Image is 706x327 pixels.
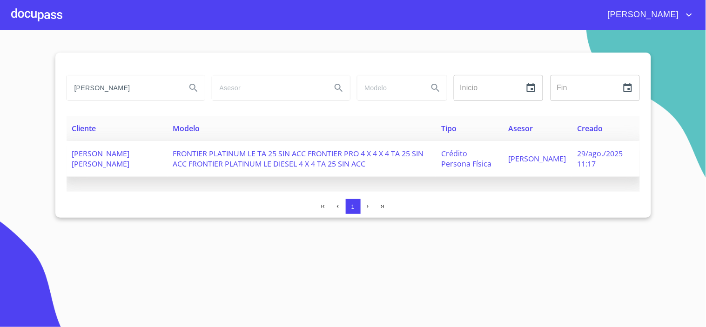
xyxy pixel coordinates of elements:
[67,75,179,100] input: search
[601,7,695,22] button: account of current user
[509,123,533,133] span: Asesor
[578,148,623,169] span: 29/ago./2025 11:17
[351,203,355,210] span: 1
[509,153,566,164] span: [PERSON_NAME]
[173,123,200,133] span: Modelo
[182,77,205,99] button: Search
[357,75,421,100] input: search
[442,123,457,133] span: Tipo
[346,199,361,214] button: 1
[173,148,424,169] span: FRONTIER PLATINUM LE TA 25 SIN ACC FRONTIER PRO 4 X 4 X 4 TA 25 SIN ACC FRONTIER PLATINUM LE DIES...
[72,148,130,169] span: [PERSON_NAME] [PERSON_NAME]
[442,148,492,169] span: Crédito Persona Física
[328,77,350,99] button: Search
[212,75,324,100] input: search
[578,123,603,133] span: Creado
[424,77,447,99] button: Search
[72,123,96,133] span: Cliente
[601,7,684,22] span: [PERSON_NAME]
